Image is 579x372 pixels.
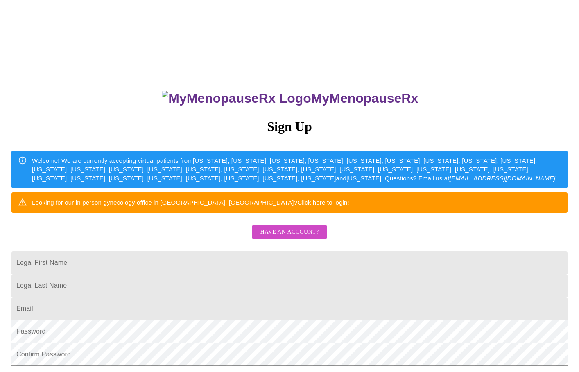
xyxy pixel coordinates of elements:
span: Have an account? [260,227,319,237]
em: [EMAIL_ADDRESS][DOMAIN_NAME] [450,175,556,182]
h3: MyMenopauseRx [13,91,568,106]
div: Welcome! We are currently accepting virtual patients from [US_STATE], [US_STATE], [US_STATE], [US... [32,153,561,186]
button: Have an account? [252,225,327,239]
h3: Sign Up [11,119,568,134]
a: Click here to login! [297,199,349,206]
img: MyMenopauseRx Logo [162,91,311,106]
a: Have an account? [250,234,329,241]
div: Looking for our in person gynecology office in [GEOGRAPHIC_DATA], [GEOGRAPHIC_DATA]? [32,195,349,210]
